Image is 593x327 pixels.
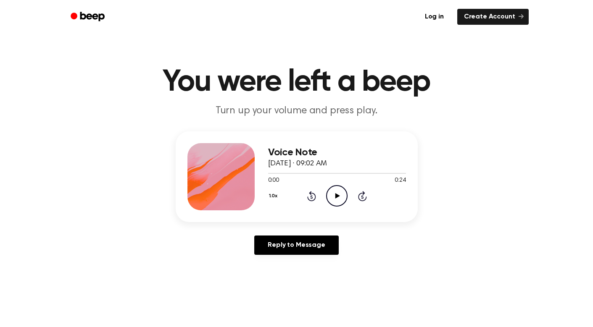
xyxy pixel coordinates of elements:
[457,9,529,25] a: Create Account
[395,176,406,185] span: 0:24
[416,7,452,26] a: Log in
[268,160,327,167] span: [DATE] · 09:02 AM
[254,235,338,255] a: Reply to Message
[268,147,406,158] h3: Voice Note
[82,67,512,97] h1: You were left a beep
[65,9,112,25] a: Beep
[268,176,279,185] span: 0:00
[268,189,281,203] button: 1.0x
[135,104,458,118] p: Turn up your volume and press play.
